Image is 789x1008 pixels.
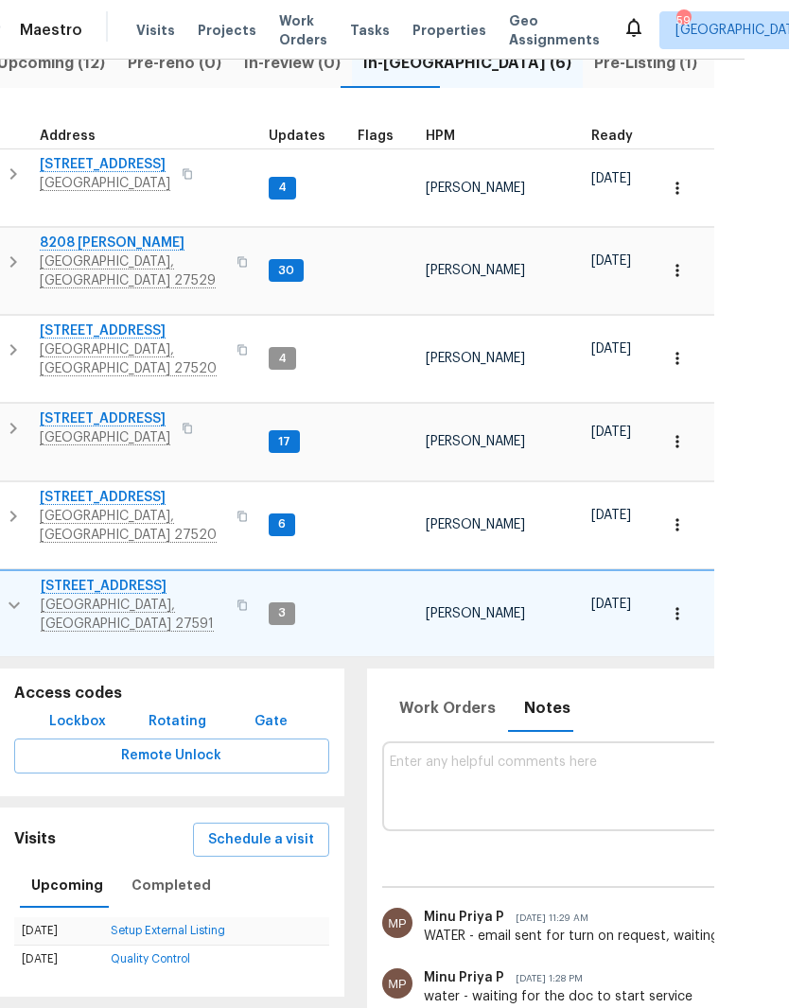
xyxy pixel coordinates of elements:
span: 30 [271,263,302,279]
span: Ready [591,130,633,143]
span: [DATE] 1:28 PM [504,974,583,983]
td: [DATE] [14,917,103,946]
td: [DATE] [14,946,103,974]
span: [PERSON_NAME] [426,435,525,448]
span: Pre-reno (0) [128,50,221,77]
button: Rotating [141,704,214,739]
span: [DATE] [591,509,631,522]
span: Work Orders [399,695,496,721]
span: Rotating [149,710,206,734]
a: Setup External Listing [111,925,225,936]
span: Address [40,130,96,143]
button: Schedule a visit [193,823,329,858]
span: Pre-Listing (1) [594,50,697,77]
span: Geo Assignments [509,11,600,49]
span: Work Orders [279,11,327,49]
span: [DATE] [591,342,631,356]
span: 4 [271,180,294,196]
span: 6 [271,516,293,532]
span: [DATE] [591,254,631,268]
span: [PERSON_NAME] [426,518,525,531]
a: Quality Control [111,953,190,965]
img: Minu Priya P [382,908,412,938]
span: Updates [269,130,325,143]
span: 3 [271,605,293,621]
span: Completed [131,874,211,897]
button: Gate [241,704,302,739]
span: 17 [271,434,298,450]
div: 59 [676,11,690,30]
span: Flags [358,130,394,143]
span: Minu Priya P [424,911,504,924]
img: Minu Priya P [382,968,412,999]
span: Properties [412,21,486,40]
span: [DATE] [591,598,631,611]
span: [PERSON_NAME] [426,607,525,620]
button: Remote Unlock [14,739,329,773]
span: Notes [524,695,570,721]
span: Tasks [350,24,390,37]
span: Remote Unlock [29,744,314,768]
span: Lockbox [49,710,106,734]
span: [DATE] 11:29 AM [504,913,588,923]
span: [PERSON_NAME] [426,352,525,365]
span: HPM [426,130,455,143]
span: [PERSON_NAME] [426,264,525,277]
span: Visits [136,21,175,40]
span: Maestro [20,21,82,40]
span: [DATE] [591,426,631,439]
span: Projects [198,21,256,40]
span: In-[GEOGRAPHIC_DATA] (6) [363,50,571,77]
span: [DATE] [591,172,631,185]
button: Lockbox [42,704,114,739]
div: Earliest renovation start date (first business day after COE or Checkout) [591,130,650,143]
span: In-review (0) [244,50,341,77]
span: Gate [249,710,294,734]
span: Minu Priya P [424,971,504,984]
span: 4 [271,351,294,367]
span: Schedule a visit [208,828,314,852]
span: [PERSON_NAME] [426,182,525,195]
h5: Access codes [14,684,329,704]
h5: Visits [14,829,56,849]
span: Upcoming [31,874,103,897]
